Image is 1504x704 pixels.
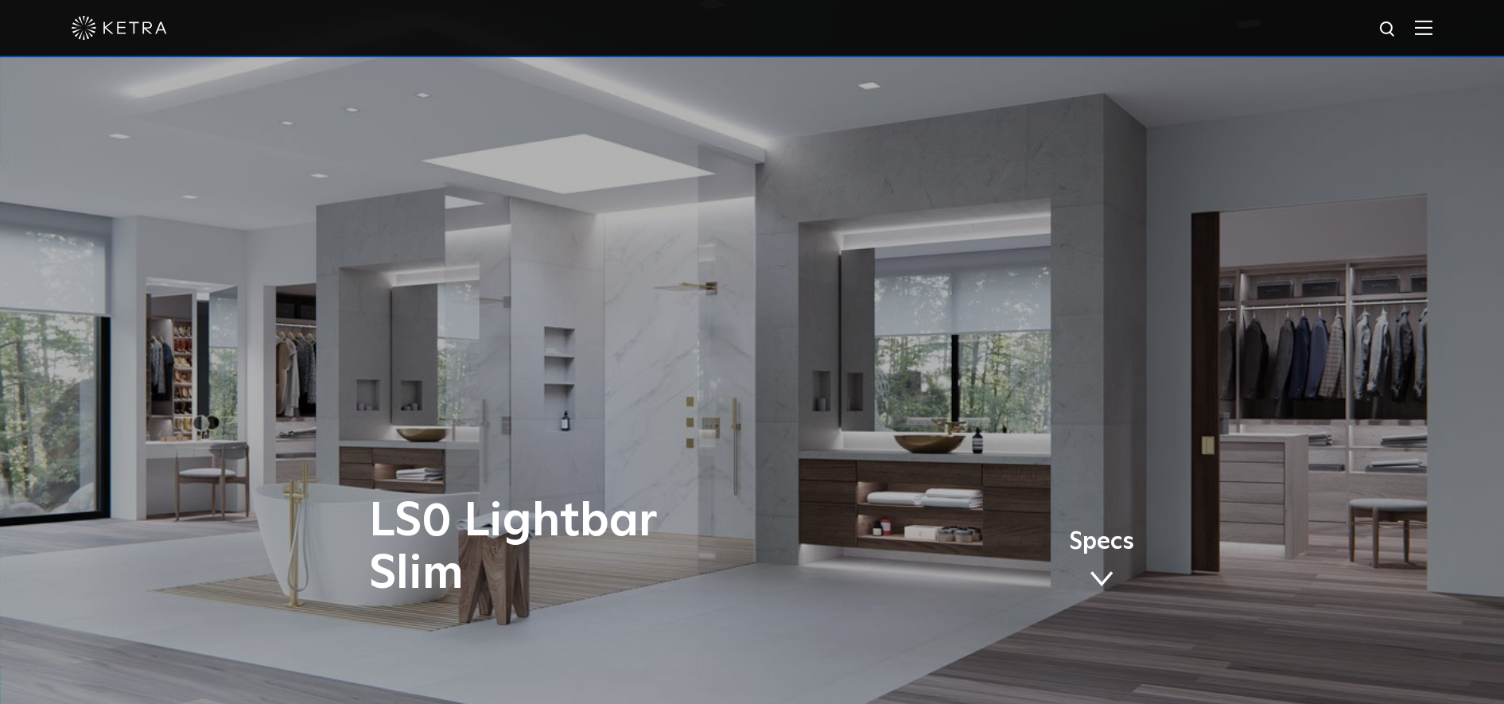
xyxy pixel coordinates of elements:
[1069,531,1134,554] span: Specs
[369,496,818,601] h1: LS0 Lightbar Slim
[1415,20,1432,35] img: Hamburger%20Nav.svg
[1378,20,1398,40] img: search icon
[1069,531,1134,593] a: Specs
[72,16,167,40] img: ketra-logo-2019-white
